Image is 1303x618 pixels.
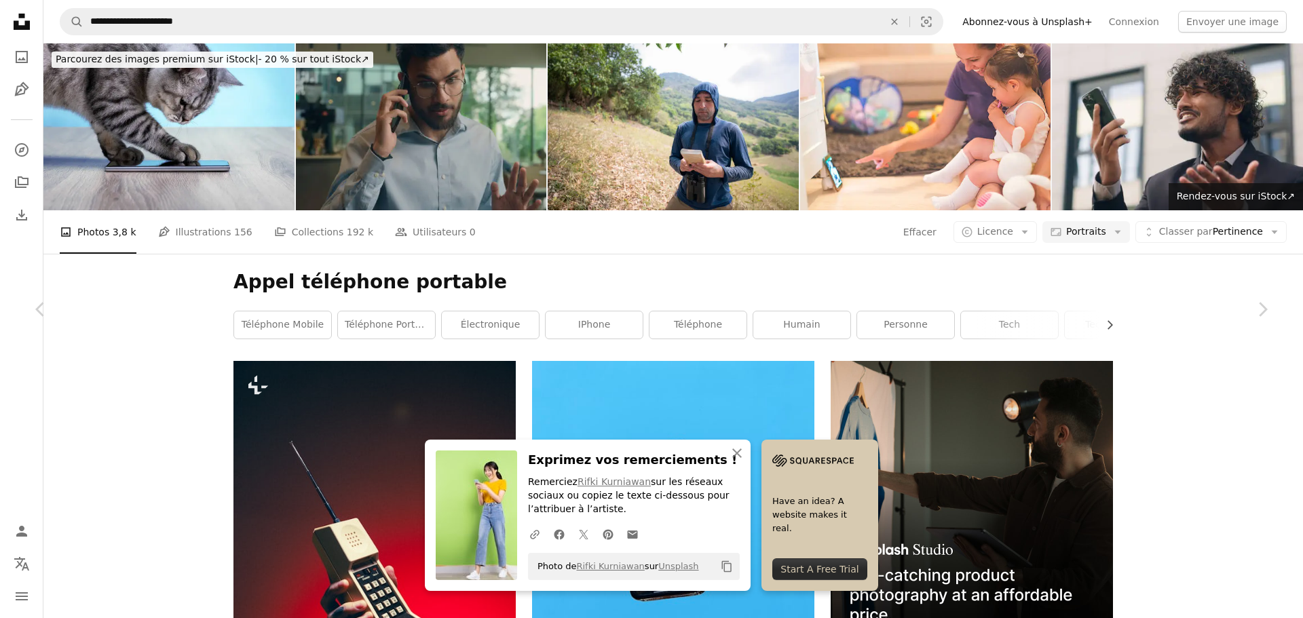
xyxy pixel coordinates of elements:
a: téléphone mobile [234,311,331,339]
img: En colère stressé difficile homme affaires fou agressif furieux entrepreneur homme indien employe... [1052,43,1303,210]
a: Collections [8,169,35,196]
button: Classer parPertinence [1135,221,1287,243]
a: Rifki Kurniawan [576,561,644,571]
a: Abonnez-vous à Unsplash+ [954,11,1101,33]
button: Envoyer une image [1178,11,1287,33]
span: Have an idea? A website makes it real. [772,494,867,535]
a: téléphone portable [338,311,435,339]
p: Remerciez sur les réseaux sociaux ou copiez le texte ci-dessous pour l’attribuer à l’artiste. [528,476,740,516]
span: Classer par [1159,226,1213,237]
a: Have an idea? A website makes it real.Start A Free Trial [761,440,878,591]
a: Rendez-vous sur iStock↗ [1169,183,1303,210]
a: Connexion / S’inscrire [8,518,35,545]
button: Recherche de visuels [910,9,943,35]
a: Technologie [1065,311,1162,339]
button: Portraits [1042,221,1130,243]
a: Illustrations [8,76,35,103]
span: Pertinence [1159,225,1263,239]
a: Collections 192 k [274,210,373,254]
div: Start A Free Trial [772,558,867,580]
a: Suivant [1222,244,1303,374]
a: Historique de téléchargement [8,201,35,229]
img: En colère fou homme d’affaires indien homme homme visiteur dans un café restaurant furieux agacé ... [296,43,547,210]
a: Téléphone [649,311,747,339]
a: Partager par mail [620,520,645,547]
button: Licence [953,221,1037,243]
span: Licence [977,226,1013,237]
h3: Exprimez vos remerciements ! [528,450,740,470]
form: Rechercher des visuels sur tout le site [60,8,943,35]
a: Une personne tenant un téléphone portable à la main [233,566,516,579]
a: Connexion [1101,11,1167,33]
a: Parcourez des images premium sur iStock|- 20 % sur tout iStock↗ [43,43,381,76]
a: Rifki Kurniawan [578,476,651,487]
span: 156 [234,225,252,239]
span: Rendez-vous sur iStock ↗ [1177,191,1295,201]
div: - 20 % sur tout iStock ↗ [52,52,373,68]
a: Tech [961,311,1058,339]
a: Partagez-leTwitter [571,520,596,547]
button: faire défiler la liste vers la droite [1097,311,1113,339]
button: Effacer [903,221,937,243]
img: Man researches field guide book for bird identification. Man in birding activity. [548,43,799,210]
a: Utilisateurs 0 [395,210,476,254]
span: 192 k [347,225,373,239]
span: 0 [470,225,476,239]
a: Partagez-leFacebook [547,520,571,547]
a: Photos [8,43,35,71]
button: Menu [8,583,35,610]
span: Parcourez des images premium sur iStock | [56,54,259,64]
button: Langue [8,550,35,577]
a: Explorer [8,136,35,163]
img: file-1705255347840-230a6ab5bca9image [772,450,854,471]
button: Effacer [880,9,909,35]
a: Unsplash [658,561,698,571]
a: Illustrations 156 [158,210,252,254]
img: la mère et le bébé regardent au téléphone [800,43,1051,210]
span: Photo de sur [531,556,699,577]
a: Partagez-lePinterest [596,520,620,547]
button: Copier dans le presse-papier [715,555,738,578]
h1: Appel téléphone portable [233,270,1113,294]
button: Rechercher sur Unsplash [60,9,83,35]
a: personne [857,311,954,339]
span: Portraits [1066,225,1106,239]
img: Chat domestique surfant sur le net [43,43,295,210]
a: humain [753,311,850,339]
a: électronique [442,311,539,339]
a: iPhone [546,311,643,339]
